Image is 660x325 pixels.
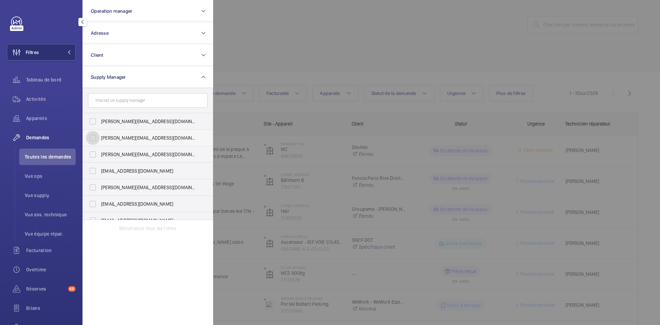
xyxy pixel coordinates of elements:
[26,76,76,83] span: Tableau de bord
[25,230,76,237] span: Vue équipe répar.
[25,211,76,218] span: Vue ass. technique
[25,173,76,180] span: Vue ops
[25,153,76,160] span: Toutes les demandes
[26,247,76,254] span: Facturation
[26,305,76,312] span: Bilans
[26,285,65,292] span: Réserves
[7,44,76,61] button: Filtres
[25,192,76,199] span: Vue supply
[26,134,76,141] span: Demandes
[26,115,76,122] span: Appareils
[68,286,76,292] span: 65
[26,96,76,102] span: Activités
[26,266,76,273] span: Overtime
[26,49,39,56] span: Filtres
